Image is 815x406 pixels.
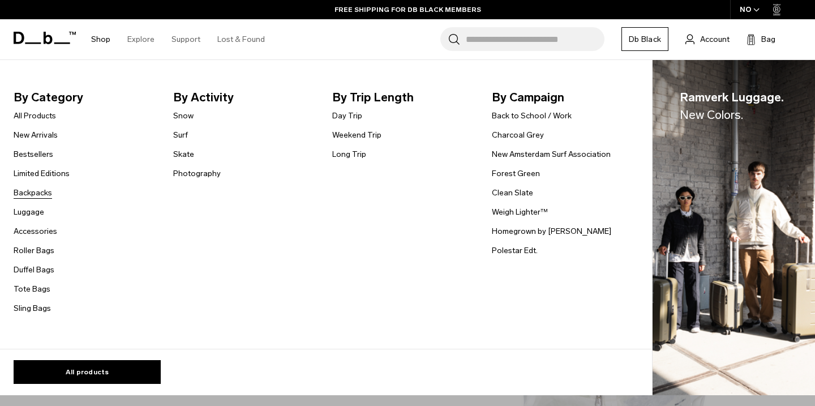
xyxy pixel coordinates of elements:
nav: Main Navigation [83,19,273,59]
a: Backpacks [14,187,52,199]
a: FREE SHIPPING FOR DB BLACK MEMBERS [334,5,481,15]
a: Limited Editions [14,168,70,180]
span: By Activity [173,88,315,106]
a: Lost & Found [217,19,265,59]
a: Homegrown by [PERSON_NAME] [492,225,611,237]
a: Luggage [14,206,44,218]
a: Account [685,32,730,46]
span: Ramverk Luggage. [680,88,784,124]
a: Db Black [621,27,668,51]
span: By Category [14,88,155,106]
a: Explore [127,19,155,59]
a: New Amsterdam Surf Association [492,148,611,160]
a: Roller Bags [14,245,54,257]
span: By Campaign [492,88,633,106]
a: All products [14,360,161,384]
img: Db [653,60,815,396]
a: Ramverk Luggage.New Colors. Db [653,60,815,396]
a: Back to School / Work [492,110,572,122]
a: Clean Slate [492,187,533,199]
a: Duffel Bags [14,264,54,276]
a: Tote Bags [14,283,50,295]
a: Long Trip [332,148,366,160]
a: Polestar Edt. [492,245,538,257]
span: By Trip Length [332,88,474,106]
a: Photography [173,168,221,180]
a: Surf [173,129,188,141]
a: Charcoal Grey [492,129,544,141]
a: Bestsellers [14,148,53,160]
a: Shop [91,19,110,59]
span: Account [700,33,730,45]
span: Bag [761,33,775,45]
a: Support [171,19,200,59]
a: Sling Bags [14,302,51,314]
a: Skate [173,148,194,160]
a: Snow [173,110,194,122]
a: Accessories [14,225,57,237]
a: New Arrivals [14,129,58,141]
a: Weekend Trip [332,129,381,141]
a: Forest Green [492,168,540,180]
a: Day Trip [332,110,362,122]
a: All Products [14,110,56,122]
a: Weigh Lighter™ [492,206,548,218]
button: Bag [747,32,775,46]
span: New Colors. [680,108,743,122]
